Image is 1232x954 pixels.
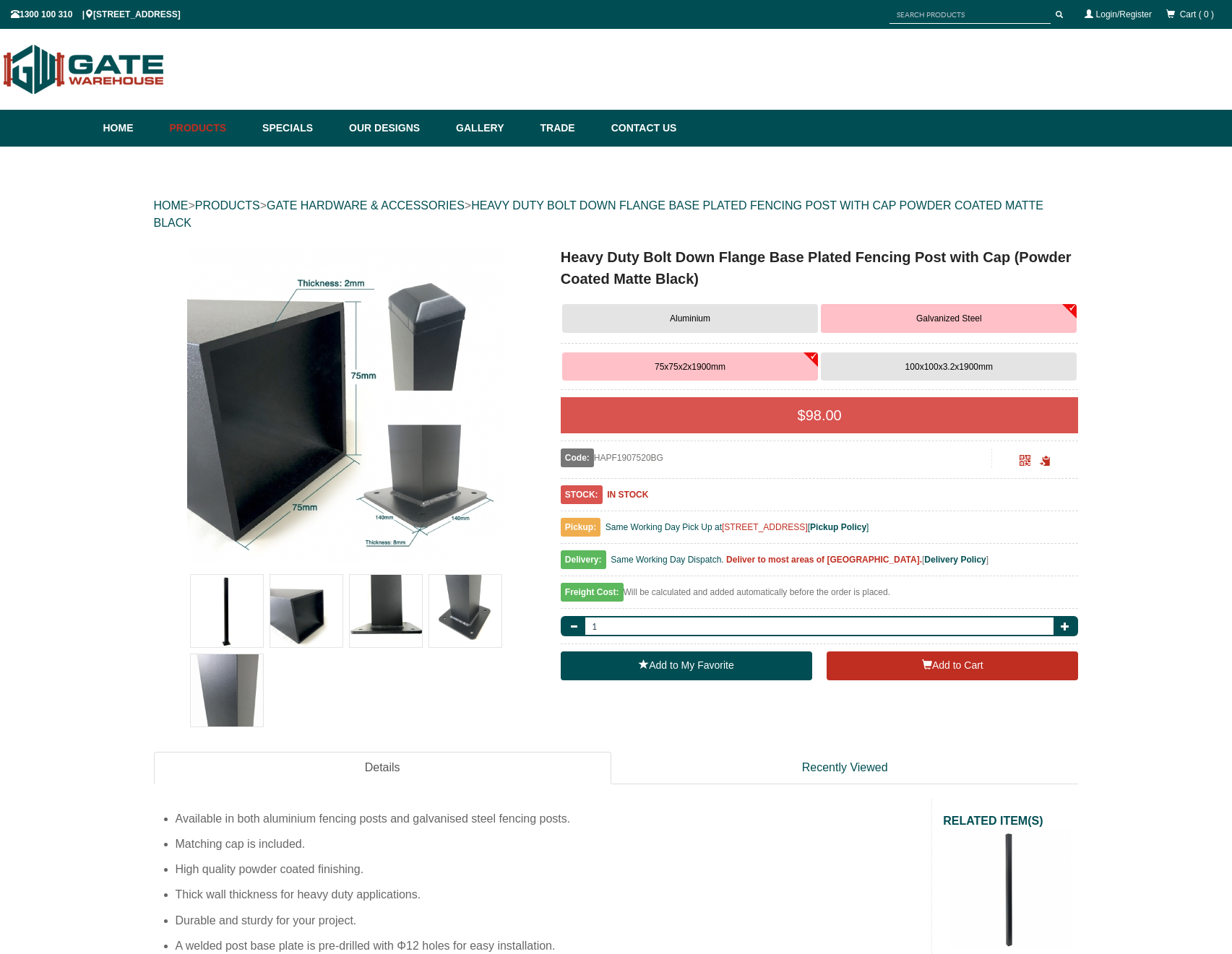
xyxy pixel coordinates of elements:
[561,651,812,680] a: Add to My Favorite
[11,9,181,19] span: 1300 100 310 | [STREET_ADDRESS]
[176,882,921,907] li: Thick wall thickness for heavy duty applications.
[722,522,808,532] a: [STREET_ADDRESS]
[154,199,189,212] a: HOME
[255,110,342,147] a: Specials
[821,352,1077,381] button: 100x100x3.2x1900mm
[607,490,648,500] b: IN STOCK
[155,246,538,564] a: Heavy Duty Bolt Down Flange Base Plated Fencing Post with Cap (Powder Coated Matte Black) - Galva...
[905,362,993,372] span: 100x100x3.2x1900mm
[267,199,465,212] a: GATE HARDWARE & ACCESSORIES
[943,813,1078,829] h2: RELATED ITEM(S)
[611,555,724,565] span: Same Working Day Dispatch.
[561,485,603,504] span: STOCK:
[561,448,594,467] span: Code:
[611,752,1079,784] a: Recently Viewed
[1096,9,1152,19] a: Login/Register
[195,199,260,212] a: PRODUCTS
[561,246,1079,290] h1: Heavy Duty Bolt Down Flange Base Plated Fencing Post with Cap (Powder Coated Matte Black)
[827,651,1078,680] button: Add to Cart
[561,583,624,602] span: Freight Cost:
[561,448,992,467] div: HAPF1907520BG
[449,110,533,147] a: Gallery
[670,313,710,324] span: Aluminium
[154,199,1043,229] a: HEAVY DUTY BOLT DOWN FLANGE BASE PLATED FENCING POST WITH CAP POWDER COATED MATTE BLACK
[655,362,725,372] span: 75x75x2x1900mm
[604,110,677,147] a: Contact Us
[176,857,921,882] li: High quality powder coated finishing.
[1180,9,1214,19] span: Cart ( 0 )
[187,246,505,564] img: Heavy Duty Bolt Down Flange Base Plated Fencing Post with Cap (Powder Coated Matte Black) - Galva...
[561,584,1079,609] div: Will be calculated and added automatically before the order is placed.
[561,551,1079,576] div: [ ]
[533,110,603,147] a: Trade
[916,313,982,324] span: Galvanized Steel
[429,575,501,647] img: Heavy Duty Bolt Down Flange Base Plated Fencing Post with Cap (Powder Coated Matte Black)
[810,522,866,532] a: Pickup Policy
[562,304,818,333] button: Aluminium
[1040,456,1051,467] span: Click to copy the URL
[176,831,921,857] li: Matching cap is included.
[191,575,263,647] img: Heavy Duty Bolt Down Flange Base Plated Fencing Post with Cap (Powder Coated Matte Black)
[561,550,606,569] span: Delivery:
[1020,457,1030,467] a: Click to enlarge and scan to share.
[889,6,1051,24] input: SEARCH PRODUCTS
[350,575,422,647] img: Heavy Duty Bolt Down Flange Base Plated Fencing Post with Cap (Powder Coated Matte Black)
[163,110,256,147] a: Products
[561,518,600,537] span: Pickup:
[191,654,263,727] img: Heavy Duty Bolt Down Flange Base Plated Fencing Post with Cap (Powder Coated Matte Black)
[561,397,1079,433] div: $
[821,304,1077,333] button: Galvanized Steel
[342,110,449,147] a: Our Designs
[103,110,163,147] a: Home
[176,908,921,933] li: Durable and sturdy for your project.
[154,752,611,784] a: Details
[806,407,842,423] span: 98.00
[924,555,986,565] a: Delivery Policy
[176,806,921,831] li: Available in both aluminium fencing posts and galvanised steel fencing posts.
[606,522,869,532] span: Same Working Day Pick Up at [ ]
[154,183,1079,246] div: > > >
[270,575,343,647] img: Heavy Duty Bolt Down Flange Base Plated Fencing Post with Cap (Powder Coated Matte Black)
[950,829,1071,950] img: Heavy Duty In Ground Fencing Post with Cap (Powder Coated Matte Black) - Gate Warehouse
[726,555,922,565] b: Deliver to most areas of [GEOGRAPHIC_DATA].
[562,352,818,381] button: 75x75x2x1900mm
